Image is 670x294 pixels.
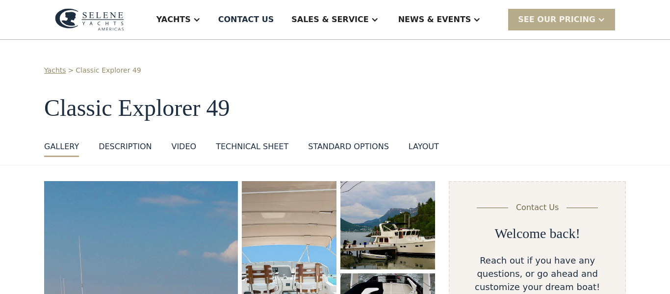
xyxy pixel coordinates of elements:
h1: Classic Explorer 49 [44,95,626,121]
div: Technical sheet [216,141,288,153]
a: DESCRIPTION [99,141,152,157]
div: Sales & Service [291,14,368,26]
a: standard options [308,141,389,157]
div: News & EVENTS [398,14,471,26]
a: open lightbox [340,181,435,269]
img: 50 foot motor yacht [340,181,435,269]
div: GALLERY [44,141,79,153]
a: layout [409,141,439,157]
div: SEE Our Pricing [508,9,615,30]
div: layout [409,141,439,153]
a: Technical sheet [216,141,288,157]
div: SEE Our Pricing [518,14,595,26]
div: VIDEO [171,141,196,153]
div: > [68,65,74,76]
a: VIDEO [171,141,196,157]
a: Yachts [44,65,66,76]
div: DESCRIPTION [99,141,152,153]
div: Yachts [156,14,191,26]
div: Contact Us [516,202,559,214]
a: Classic Explorer 49 [76,65,141,76]
div: standard options [308,141,389,153]
div: Reach out if you have any questions, or go ahead and customize your dream boat! [465,254,609,294]
img: logo [55,8,124,31]
div: Contact US [218,14,274,26]
a: GALLERY [44,141,79,157]
h2: Welcome back! [495,225,580,242]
